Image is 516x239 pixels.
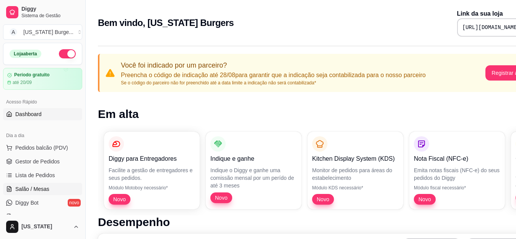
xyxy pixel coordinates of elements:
a: KDS [3,210,82,223]
span: A [10,28,17,36]
p: Indique e ganhe [210,154,297,163]
span: Novo [415,195,434,203]
p: Preencha o código de indicação até 28/08 para garantir que a indicação seja contabilizada para o ... [121,71,426,80]
span: Diggy Bot [15,199,39,207]
article: até 20/09 [13,79,32,86]
button: Diggy para EntregadoresFacilite a gestão de entregadores e seus pedidos.Módulo Motoboy necessário... [104,132,200,209]
a: Salão / Mesas [3,183,82,195]
p: Diggy para Entregadores [109,154,195,163]
p: Módulo Motoboy necessário* [109,185,195,191]
a: Dashboard [3,108,82,120]
a: Lista de Pedidos [3,169,82,181]
h2: Bem vindo, [US_STATE] Burgers [98,17,234,29]
span: KDS [15,213,26,220]
button: Alterar Status [59,49,76,58]
button: Pedidos balcão (PDV) [3,142,82,154]
button: Select a team [3,24,82,40]
span: Novo [212,194,231,202]
button: Kitchen Display System (KDS)Monitor de pedidos para áreas do estabelecimentoMódulo KDS necessário... [308,132,403,209]
button: Nota Fiscal (NFC-e)Emita notas fiscais (NFC-e) do seus pedidos do DiggyMódulo fiscal necessário*Novo [409,132,505,209]
a: DiggySistema de Gestão [3,3,82,21]
article: Período gratuito [14,72,50,78]
span: Novo [314,195,332,203]
a: Período gratuitoaté 20/09 [3,68,82,90]
span: Diggy [21,6,79,13]
button: Indique e ganheIndique o Diggy e ganhe uma comissão mensal por um perído de até 3 mesesNovo [206,132,301,209]
a: Diggy Botnovo [3,197,82,209]
p: Kitchen Display System (KDS) [312,154,399,163]
p: Indique o Diggy e ganhe uma comissão mensal por um perído de até 3 meses [210,166,297,189]
span: Sistema de Gestão [21,13,79,19]
p: Módulo KDS necessário* [312,185,399,191]
div: Loja aberta [10,50,41,58]
p: Monitor de pedidos para áreas do estabelecimento [312,166,399,182]
span: Dashboard [15,110,42,118]
div: [US_STATE] Burge ... [23,28,73,36]
button: [US_STATE] [3,218,82,236]
p: Emita notas fiscais (NFC-e) do seus pedidos do Diggy [414,166,500,182]
p: Você foi indicado por um parceiro? [121,60,426,71]
span: Gestor de Pedidos [15,158,60,165]
div: Dia a dia [3,129,82,142]
p: Nota Fiscal (NFC-e) [414,154,500,163]
span: Lista de Pedidos [15,171,55,179]
span: Pedidos balcão (PDV) [15,144,68,152]
p: Módulo fiscal necessário* [414,185,500,191]
span: [US_STATE] [21,223,70,230]
span: Salão / Mesas [15,185,49,193]
p: Se o código do parceiro não for preenchido até a data limite a indicação não será contabilizada* [121,80,426,86]
a: Gestor de Pedidos [3,155,82,168]
p: Facilite a gestão de entregadores e seus pedidos. [109,166,195,182]
div: Acesso Rápido [3,96,82,108]
span: Novo [110,195,129,203]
